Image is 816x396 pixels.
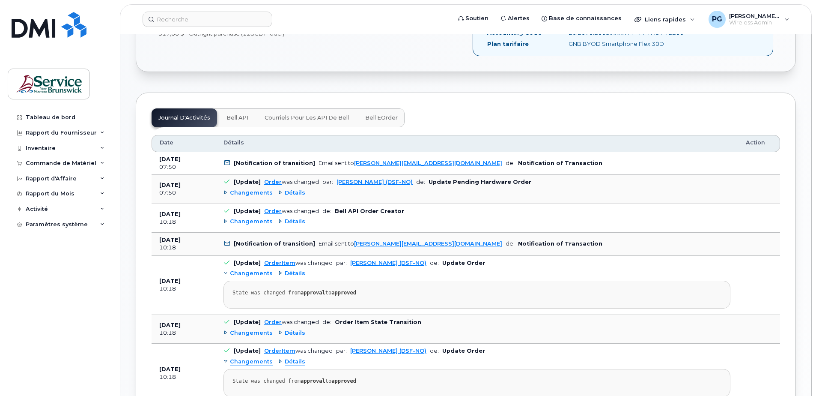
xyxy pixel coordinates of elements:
a: [PERSON_NAME] (DSF-NO) [350,260,426,266]
span: PG [712,14,722,24]
div: 07:50 [159,189,208,197]
span: Changements [230,218,273,226]
div: 10:18 [159,218,208,226]
b: Update Order [442,260,485,266]
b: [Update] [234,319,261,325]
span: Détails [285,358,305,366]
span: Changements [230,329,273,337]
b: [DATE] [159,211,181,217]
b: [Notification of transition] [234,160,315,166]
span: Changements [230,358,273,366]
a: Order [264,319,282,325]
b: [DATE] [159,366,181,372]
div: was changed [264,208,319,214]
span: par: [336,348,347,354]
a: [PERSON_NAME] (DSF-NO) [350,348,426,354]
span: Alertes [508,14,530,23]
b: [DATE] [159,237,181,243]
a: [PERSON_NAME] (DSF-NO) [337,179,413,185]
span: de: [506,160,515,166]
span: Bell eOrder [365,114,398,121]
span: [PERSON_NAME] (DSF-NO) [729,12,780,19]
span: par: [322,179,333,185]
a: OrderItem [264,348,295,354]
span: Détails [285,189,305,197]
a: OrderItem [264,260,295,266]
span: Date [160,139,173,147]
div: Email sent to [319,160,502,166]
b: Order Item State Transition [335,319,421,325]
strong: approved [331,378,356,384]
label: Plan tarifaire [487,40,529,48]
a: [PERSON_NAME][EMAIL_ADDRESS][DOMAIN_NAME] [354,160,502,166]
b: [Update] [234,208,261,214]
input: Recherche [143,12,272,27]
span: par: [336,260,347,266]
div: Pelletier, Geneviève (DSF-NO) [703,11,795,28]
div: Liens rapides [628,11,701,28]
b: Notification of Transaction [518,240,602,247]
span: Courriels pour les API de Bell [265,114,349,121]
span: de: [506,240,515,247]
strong: approval [301,378,325,384]
b: [DATE] [159,278,181,284]
div: GNB BYOD Smartphone Flex 30D [562,40,676,48]
a: Base de connaissances [536,10,628,27]
b: [Update] [234,348,261,354]
span: de: [430,348,439,354]
div: 10:18 [159,244,208,252]
b: [DATE] [159,156,181,162]
span: Changements [230,189,273,197]
a: Order [264,208,282,214]
a: Alertes [494,10,536,27]
span: de: [322,319,331,325]
span: Wireless Admin [729,19,780,26]
div: 07:50 [159,163,208,171]
strong: approved [331,290,356,296]
b: [DATE] [159,322,181,328]
div: Email sent to [319,240,502,247]
a: [PERSON_NAME][EMAIL_ADDRESS][DOMAIN_NAME] [354,240,502,247]
div: State was changed from to [232,290,721,296]
span: de: [430,260,439,266]
span: Changements [230,270,273,278]
a: Order [264,179,282,185]
div: was changed [264,348,333,354]
strong: approval [301,290,325,296]
b: [Update] [234,179,261,185]
div: was changed [264,319,319,325]
span: Détails [285,218,305,226]
b: [DATE] [159,182,181,188]
div: was changed [264,179,319,185]
span: Détails [223,139,244,147]
span: Détails [285,329,305,337]
b: Update Order [442,348,485,354]
div: State was changed from to [232,378,721,384]
div: 10:18 [159,373,208,381]
b: [Notification of transition] [234,240,315,247]
b: Notification of Transaction [518,160,602,166]
b: [Update] [234,260,261,266]
span: Détails [285,270,305,278]
span: de: [416,179,425,185]
span: Liens rapides [645,16,686,23]
div: was changed [264,260,333,266]
span: Soutien [465,14,488,23]
span: Base de connaissances [549,14,622,23]
div: 10:18 [159,329,208,337]
th: Action [738,135,780,152]
span: Bell API [226,114,248,121]
span: de: [322,208,331,214]
b: Update Pending Hardware Order [429,179,531,185]
a: Soutien [452,10,494,27]
div: 10:18 [159,285,208,293]
b: Bell API Order Creator [335,208,404,214]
